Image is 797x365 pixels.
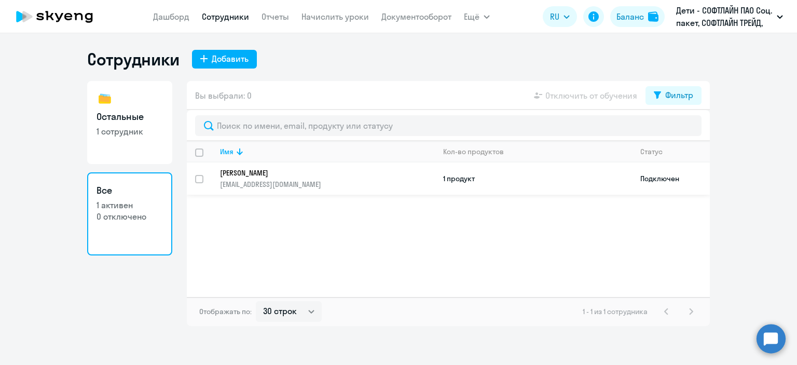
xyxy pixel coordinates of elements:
button: Добавить [192,50,257,69]
img: balance [648,11,658,22]
a: Документооборот [381,11,451,22]
td: 1 продукт [435,163,632,195]
h3: Остальные [97,110,163,124]
h1: Сотрудники [87,49,180,70]
td: Подключен [632,163,710,195]
a: Дашборд [153,11,189,22]
a: Начислить уроки [301,11,369,22]
a: Сотрудники [202,11,249,22]
span: 1 - 1 из 1 сотрудника [583,307,648,316]
p: 1 активен [97,199,163,211]
div: Кол-во продуктов [443,147,631,156]
button: Ещё [464,6,490,27]
span: Отображать по: [199,307,252,316]
div: Имя [220,147,434,156]
div: Статус [640,147,709,156]
div: Статус [640,147,663,156]
button: Фильтр [645,86,702,105]
button: Балансbalance [610,6,665,27]
div: Добавить [212,52,249,65]
a: [PERSON_NAME][EMAIL_ADDRESS][DOMAIN_NAME] [220,168,434,189]
div: Кол-во продуктов [443,147,504,156]
a: Все1 активен0 отключено [87,172,172,255]
div: Фильтр [665,89,693,101]
h3: Все [97,184,163,197]
input: Поиск по имени, email, продукту или статусу [195,115,702,136]
a: Остальные1 сотрудник [87,81,172,164]
span: RU [550,10,559,23]
div: Баланс [616,10,644,23]
p: [PERSON_NAME] [220,168,420,178]
div: Имя [220,147,233,156]
p: [EMAIL_ADDRESS][DOMAIN_NAME] [220,180,434,189]
p: 1 сотрудник [97,126,163,137]
button: Дети - СОФТЛАЙН ПАО Соц. пакет, СОФТЛАЙН ТРЕЙД, АО [671,4,788,29]
p: Дети - СОФТЛАЙН ПАО Соц. пакет, СОФТЛАЙН ТРЕЙД, АО [676,4,773,29]
p: 0 отключено [97,211,163,222]
span: Вы выбрали: 0 [195,89,252,102]
span: Ещё [464,10,479,23]
img: others [97,90,113,107]
a: Отчеты [262,11,289,22]
button: RU [543,6,577,27]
